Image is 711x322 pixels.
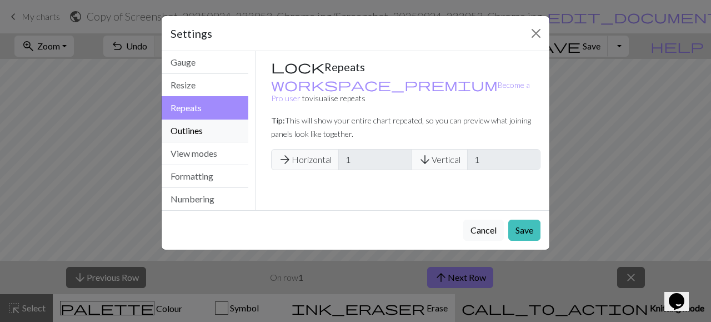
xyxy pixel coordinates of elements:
[162,142,248,165] button: View modes
[271,60,541,73] h5: Repeats
[162,51,248,74] button: Gauge
[527,24,545,42] button: Close
[162,165,248,188] button: Formatting
[162,96,248,120] button: Repeats
[271,77,498,92] span: workspace_premium
[508,220,540,241] button: Save
[271,80,530,103] a: Become a Pro user
[411,149,468,170] span: Vertical
[162,74,248,97] button: Resize
[271,149,339,170] span: Horizontal
[162,188,248,210] button: Numbering
[162,120,248,142] button: Outlines
[271,116,531,138] small: This will show your entire chart repeated, so you can preview what joining panels look like toget...
[463,220,504,241] button: Cancel
[418,152,432,167] span: arrow_downward
[171,25,212,42] h5: Settings
[271,80,530,103] small: to visualise repeats
[664,278,700,311] iframe: chat widget
[271,116,285,125] strong: Tip:
[278,152,292,167] span: arrow_forward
